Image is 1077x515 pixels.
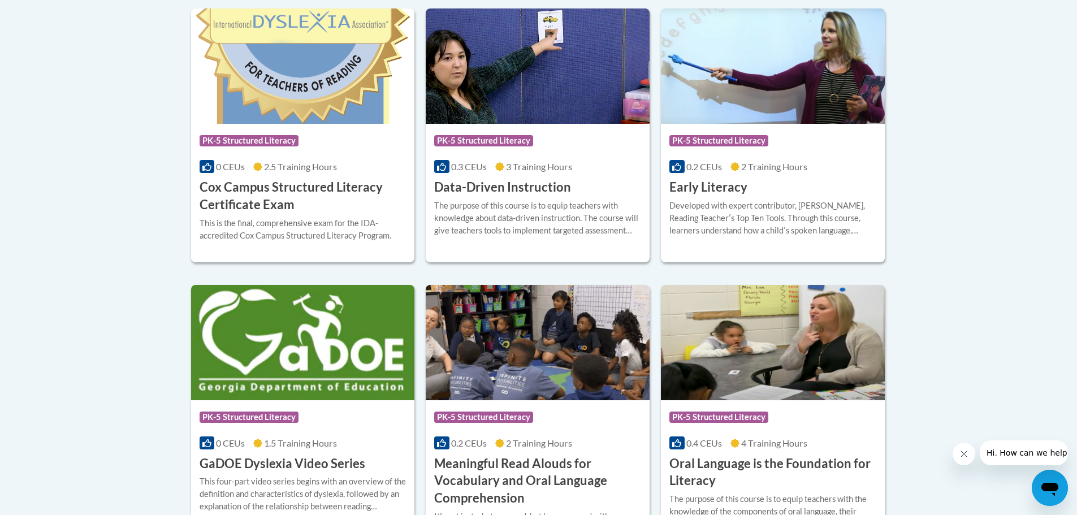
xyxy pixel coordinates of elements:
img: Course Logo [191,285,415,400]
h3: Meaningful Read Alouds for Vocabulary and Oral Language Comprehension [434,455,641,507]
a: Course LogoPK-5 Structured Literacy0 CEUs2.5 Training Hours Cox Campus Structured Literacy Certif... [191,8,415,262]
h3: GaDOE Dyslexia Video Series [200,455,365,473]
a: Course LogoPK-5 Structured Literacy0.2 CEUs2 Training Hours Early LiteracyDeveloped with expert c... [661,8,885,262]
span: PK-5 Structured Literacy [200,412,299,423]
span: 0.2 CEUs [451,438,487,448]
div: This four-part video series begins with an overview of the definition and characteristics of dysl... [200,475,406,513]
div: Developed with expert contributor, [PERSON_NAME], Reading Teacherʹs Top Ten Tools. Through this c... [669,200,876,237]
span: PK-5 Structured Literacy [434,412,533,423]
iframe: Close message [953,443,975,465]
span: 3 Training Hours [506,161,572,172]
img: Course Logo [426,8,650,124]
h3: Early Literacy [669,179,747,196]
span: 0.4 CEUs [686,438,722,448]
img: Course Logo [191,8,415,124]
iframe: Message from company [980,440,1068,465]
iframe: Button to launch messaging window [1032,470,1068,506]
h3: Cox Campus Structured Literacy Certificate Exam [200,179,406,214]
img: Course Logo [426,285,650,400]
span: 0.2 CEUs [686,161,722,172]
span: 0 CEUs [216,438,245,448]
span: PK-5 Structured Literacy [669,412,768,423]
a: Course LogoPK-5 Structured Literacy0.3 CEUs3 Training Hours Data-Driven InstructionThe purpose of... [426,8,650,262]
span: PK-5 Structured Literacy [200,135,299,146]
span: 2.5 Training Hours [264,161,337,172]
span: 0.3 CEUs [451,161,487,172]
span: 0 CEUs [216,161,245,172]
img: Course Logo [661,8,885,124]
span: PK-5 Structured Literacy [669,135,768,146]
h3: Oral Language is the Foundation for Literacy [669,455,876,490]
div: The purpose of this course is to equip teachers with knowledge about data-driven instruction. The... [434,200,641,237]
h3: Data-Driven Instruction [434,179,571,196]
span: 4 Training Hours [741,438,807,448]
img: Course Logo [661,285,885,400]
span: 2 Training Hours [506,438,572,448]
span: 1.5 Training Hours [264,438,337,448]
div: This is the final, comprehensive exam for the IDA-accredited Cox Campus Structured Literacy Program. [200,217,406,242]
span: PK-5 Structured Literacy [434,135,533,146]
span: 2 Training Hours [741,161,807,172]
span: Hi. How can we help? [7,8,92,17]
